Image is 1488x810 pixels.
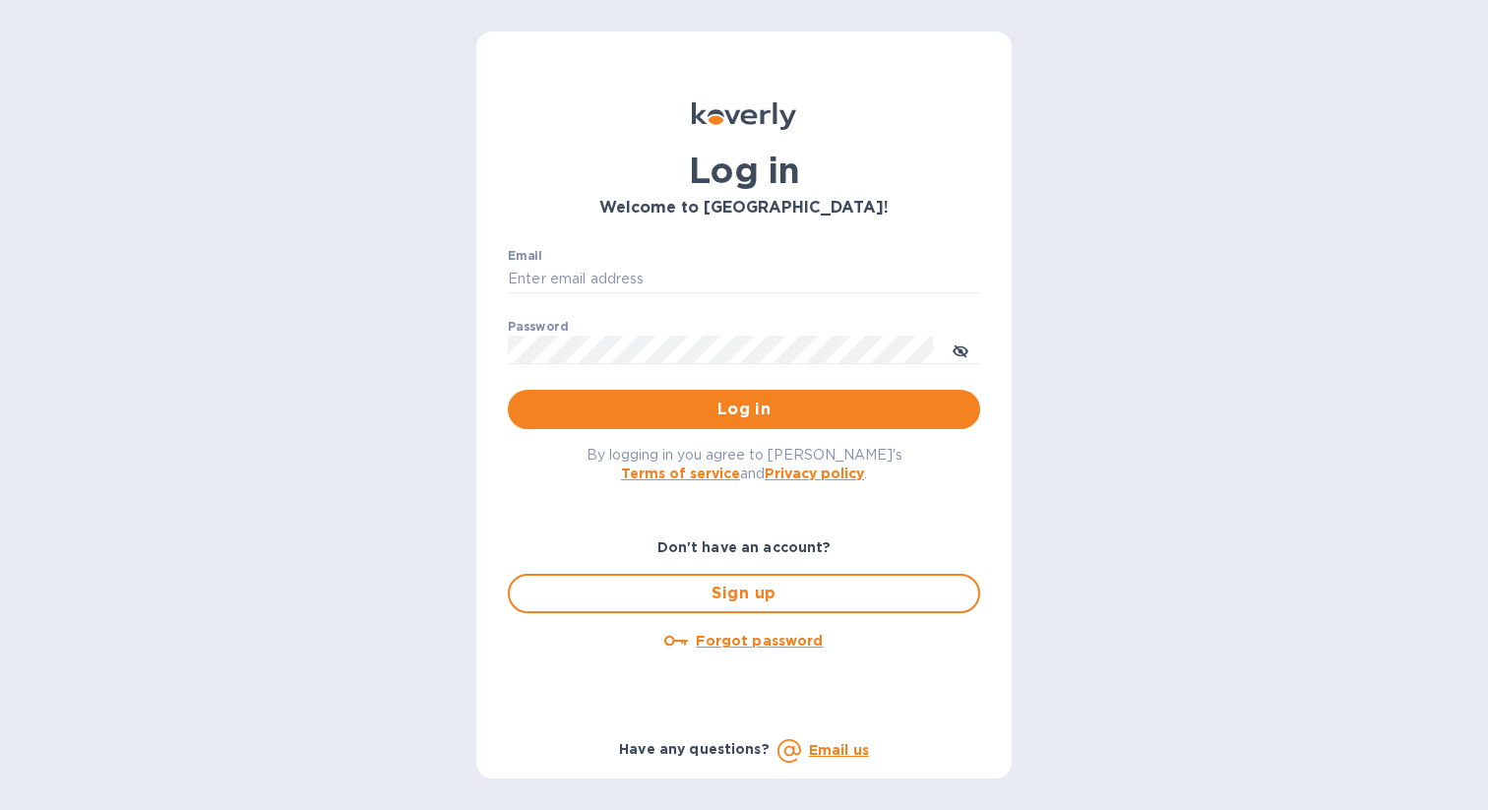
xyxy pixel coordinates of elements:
[621,466,740,481] a: Terms of service
[587,447,902,481] span: By logging in you agree to [PERSON_NAME]'s and .
[657,539,832,555] b: Don't have an account?
[619,741,770,757] b: Have any questions?
[508,150,980,191] h1: Log in
[765,466,864,481] a: Privacy policy
[508,390,980,429] button: Log in
[508,574,980,613] button: Sign up
[692,102,796,130] img: Koverly
[508,250,542,262] label: Email
[526,582,962,605] span: Sign up
[508,199,980,218] h3: Welcome to [GEOGRAPHIC_DATA]!
[508,321,568,333] label: Password
[508,265,980,294] input: Enter email address
[941,330,980,369] button: toggle password visibility
[696,633,823,649] u: Forgot password
[524,398,964,421] span: Log in
[809,742,869,758] a: Email us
